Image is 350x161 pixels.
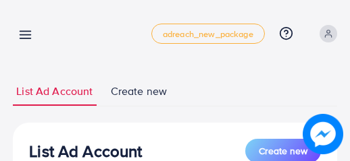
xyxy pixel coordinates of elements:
[259,144,307,158] span: Create new
[151,24,265,44] a: adreach_new_package
[163,30,253,38] span: adreach_new_package
[111,84,168,99] span: Create new
[307,118,339,150] img: image
[29,141,142,161] h3: List Ad Account
[16,84,93,99] span: List Ad Account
